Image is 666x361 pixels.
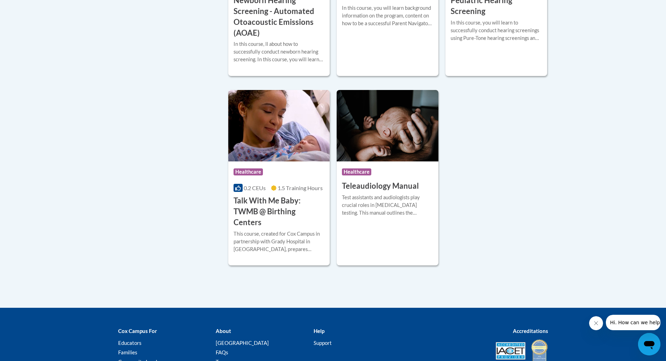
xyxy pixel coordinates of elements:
[118,349,137,355] a: Families
[118,340,142,346] a: Educators
[638,333,660,355] iframe: Button to launch messaging window
[314,328,324,334] b: Help
[278,185,323,191] span: 1.5 Training Hours
[216,349,228,355] a: FAQs
[342,181,419,192] h3: Teleaudiology Manual
[216,328,231,334] b: About
[337,90,438,265] a: Course LogoHealthcare Teleaudiology ManualTest assistants and audiologists play crucial roles in ...
[234,195,325,228] h3: Talk With Me Baby: TWMB @ Birthing Centers
[228,90,330,161] img: Course Logo
[342,194,433,217] div: Test assistants and audiologists play crucial roles in [MEDICAL_DATA] testing. This manual outlin...
[606,315,660,330] iframe: Message from company
[234,230,325,253] div: This course, created for Cox Campus in partnership with Grady Hospital in [GEOGRAPHIC_DATA], prep...
[513,328,548,334] b: Accreditations
[234,40,325,63] div: In this course, ll about how to successfully conduct newborn hearing screening. In this course, y...
[337,90,438,161] img: Course Logo
[589,316,603,330] iframe: Close message
[342,168,371,175] span: Healthcare
[234,168,263,175] span: Healthcare
[228,90,330,265] a: Course LogoHealthcare0.2 CEUs1.5 Training Hours Talk With Me Baby: TWMB @ Birthing CentersThis co...
[451,19,542,42] div: In this course, you will learn to successfully conduct hearing screenings using Pure-Tone hearing...
[118,328,157,334] b: Cox Campus For
[4,5,57,11] span: Hi. How can we help?
[496,342,525,360] img: Accredited IACET® Provider
[342,4,433,27] div: In this course, you will learn background information on the program, content on how to be a succ...
[314,340,332,346] a: Support
[244,185,266,191] span: 0.2 CEUs
[216,340,269,346] a: [GEOGRAPHIC_DATA]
